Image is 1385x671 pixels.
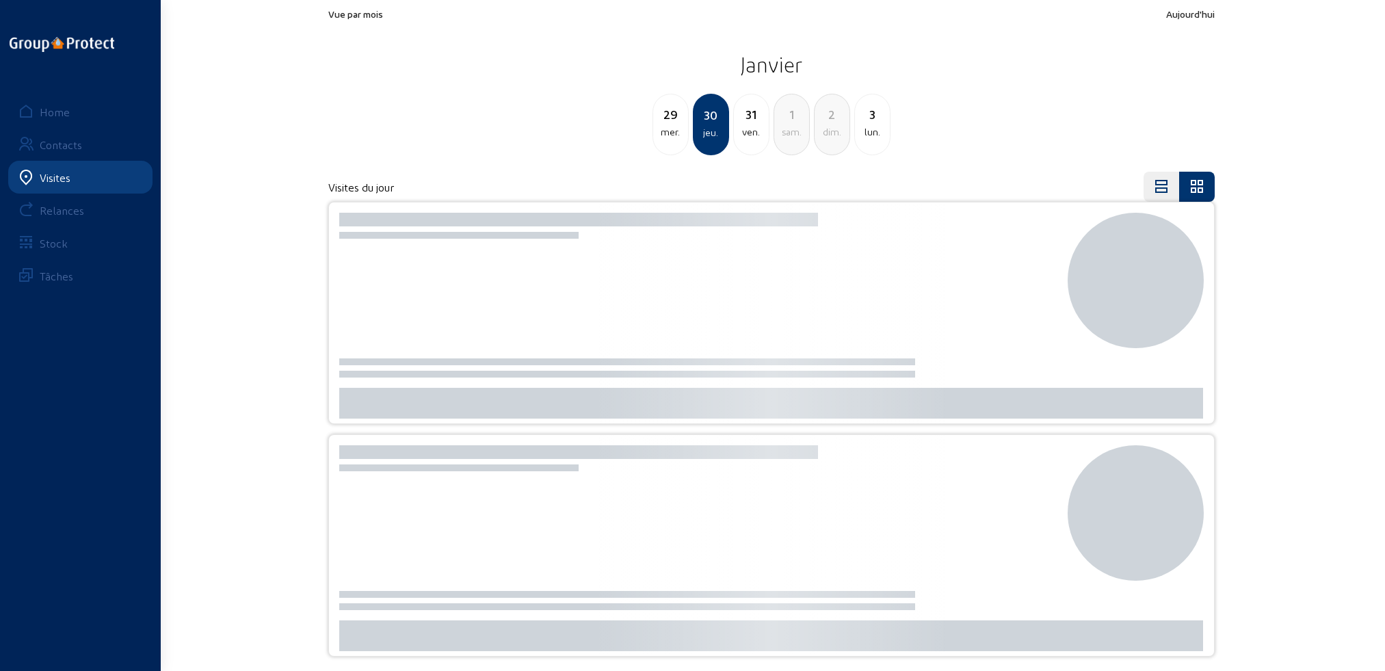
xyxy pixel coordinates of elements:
div: jeu. [694,124,728,141]
div: 1 [774,105,809,124]
div: 31 [734,105,769,124]
div: Home [40,105,70,118]
a: Tâches [8,259,153,292]
img: logo-oneline.png [10,37,114,52]
h4: Visites du jour [328,181,394,194]
div: Tâches [40,269,73,282]
a: Home [8,95,153,128]
a: Visites [8,161,153,194]
h2: Janvier [328,47,1215,81]
div: 2 [815,105,849,124]
a: Contacts [8,128,153,161]
div: Relances [40,204,84,217]
span: Aujourd'hui [1166,8,1215,20]
div: lun. [855,124,890,140]
div: ven. [734,124,769,140]
div: mer. [653,124,688,140]
div: Visites [40,171,70,184]
div: 29 [653,105,688,124]
div: Contacts [40,138,82,151]
a: Relances [8,194,153,226]
div: 3 [855,105,890,124]
div: sam. [774,124,809,140]
div: Stock [40,237,68,250]
span: Vue par mois [328,8,383,20]
div: dim. [815,124,849,140]
a: Stock [8,226,153,259]
div: 30 [694,105,728,124]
